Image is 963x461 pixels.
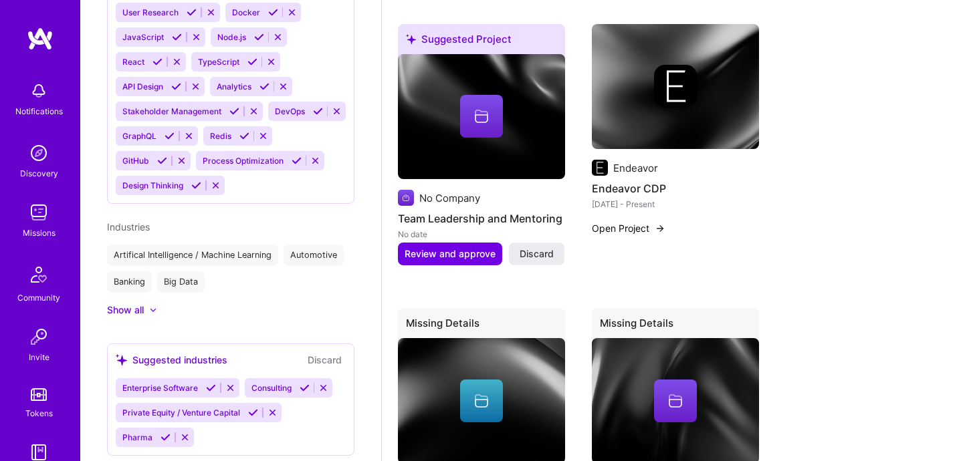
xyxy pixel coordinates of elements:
[184,131,194,141] i: Reject
[251,383,292,393] span: Consulting
[332,106,342,116] i: Reject
[23,259,55,291] img: Community
[172,32,182,42] i: Accept
[592,221,665,235] button: Open Project
[191,82,201,92] i: Reject
[107,221,150,233] span: Industries
[248,408,258,418] i: Accept
[267,408,278,418] i: Reject
[217,82,251,92] span: Analytics
[405,247,496,261] span: Review and approve
[210,131,231,141] span: Redis
[122,106,221,116] span: Stakeholder Management
[249,106,259,116] i: Reject
[284,245,344,266] div: Automotive
[107,271,152,293] div: Banking
[122,57,144,67] span: React
[25,199,52,226] img: teamwork
[187,7,197,17] i: Accept
[398,308,565,343] div: Missing Details
[313,106,323,116] i: Accept
[122,131,156,141] span: GraphQL
[304,352,346,367] button: Discard
[122,383,198,393] span: Enterprise Software
[273,32,283,42] i: Reject
[122,82,163,92] span: API Design
[592,180,759,197] h4: Endeavor CDP
[654,65,697,108] img: Company logo
[122,156,149,166] span: GitHub
[259,82,270,92] i: Accept
[275,106,305,116] span: DevOps
[23,226,56,240] div: Missions
[122,432,152,442] span: Pharma
[225,383,235,393] i: Reject
[254,32,264,42] i: Accept
[266,57,276,67] i: Reject
[206,7,216,17] i: Reject
[122,408,240,418] span: Private Equity / Venture Capital
[157,156,167,166] i: Accept
[398,24,565,59] div: Suggested Project
[177,156,187,166] i: Reject
[157,271,205,293] div: Big Data
[122,180,183,190] span: Design Thinking
[239,131,249,141] i: Accept
[217,32,246,42] span: Node.js
[191,180,201,190] i: Accept
[509,243,564,265] button: Discard
[398,227,565,241] div: No date
[592,308,759,343] div: Missing Details
[191,32,201,42] i: Reject
[287,7,297,17] i: Reject
[25,406,53,420] div: Tokens
[232,7,260,17] span: Docker
[247,57,257,67] i: Accept
[258,131,268,141] i: Reject
[20,166,58,180] div: Discovery
[398,243,502,265] button: Review and approve
[292,156,302,166] i: Accept
[520,247,554,261] span: Discard
[419,191,480,205] div: No Company
[310,156,320,166] i: Reject
[25,140,52,166] img: discovery
[107,245,278,266] div: Artifical Intelligence / Machine Learning
[592,160,608,176] img: Company logo
[116,354,127,365] i: icon SuggestedTeams
[268,7,278,17] i: Accept
[655,223,665,234] img: arrow-right
[211,180,221,190] i: Reject
[160,432,171,442] i: Accept
[25,323,52,350] img: Invite
[165,131,175,141] i: Accept
[398,210,565,227] h4: Team Leadership and Mentoring
[398,54,565,180] img: cover
[206,383,216,393] i: Accept
[592,197,759,211] div: [DATE] - Present
[592,24,759,150] img: cover
[29,350,49,364] div: Invite
[122,7,179,17] span: User Research
[17,291,60,305] div: Community
[116,353,227,367] div: Suggested industries
[229,106,239,116] i: Accept
[318,383,328,393] i: Reject
[406,34,416,44] i: icon SuggestedTeams
[27,27,53,51] img: logo
[25,78,52,104] img: bell
[31,388,47,401] img: tokens
[15,104,63,118] div: Notifications
[300,383,310,393] i: Accept
[107,303,144,317] div: Show all
[613,161,658,175] div: Endeavor
[180,432,190,442] i: Reject
[203,156,284,166] span: Process Optimization
[122,32,164,42] span: JavaScript
[171,82,181,92] i: Accept
[198,57,239,67] span: TypeScript
[172,57,182,67] i: Reject
[278,82,288,92] i: Reject
[398,190,414,206] img: Company logo
[152,57,163,67] i: Accept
